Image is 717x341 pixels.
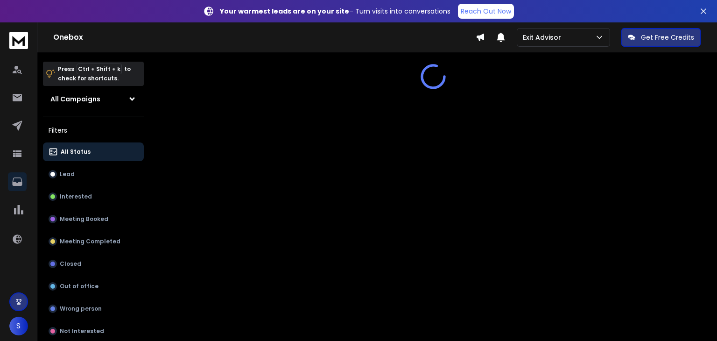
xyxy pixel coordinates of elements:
p: Interested [60,193,92,200]
p: All Status [61,148,91,156]
button: Closed [43,255,144,273]
img: logo [9,32,28,49]
a: Reach Out Now [458,4,514,19]
button: All Campaigns [43,90,144,108]
button: Lead [43,165,144,184]
button: Wrong person [43,299,144,318]
p: Lead [60,170,75,178]
button: Meeting Booked [43,210,144,228]
button: Interested [43,187,144,206]
p: Exit Advisor [523,33,565,42]
span: Ctrl + Shift + k [77,64,122,74]
p: Get Free Credits [641,33,694,42]
h1: All Campaigns [50,94,100,104]
h3: Filters [43,124,144,137]
p: – Turn visits into conversations [220,7,450,16]
p: Wrong person [60,305,102,313]
button: S [9,317,28,335]
p: Out of office [60,283,98,290]
button: Not Interested [43,322,144,341]
button: Meeting Completed [43,232,144,251]
p: Meeting Booked [60,215,108,223]
button: All Status [43,142,144,161]
p: Closed [60,260,81,268]
p: Meeting Completed [60,238,120,245]
button: Out of office [43,277,144,296]
button: Get Free Credits [621,28,701,47]
strong: Your warmest leads are on your site [220,7,349,16]
h1: Onebox [53,32,476,43]
p: Not Interested [60,327,104,335]
p: Reach Out Now [461,7,511,16]
p: Press to check for shortcuts. [58,64,131,83]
